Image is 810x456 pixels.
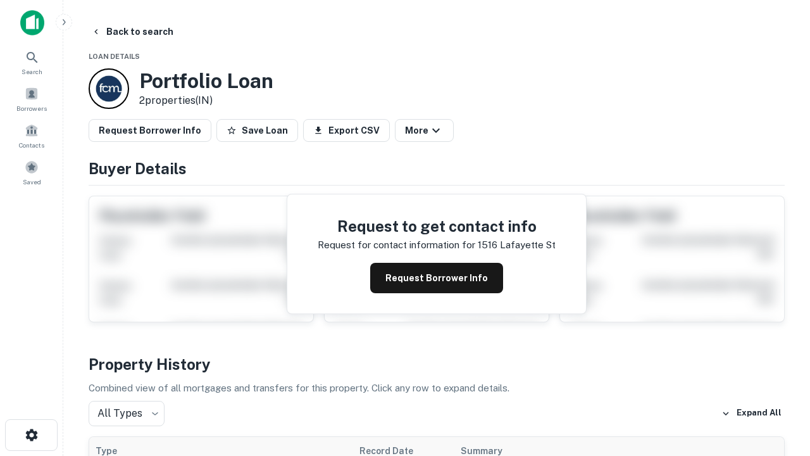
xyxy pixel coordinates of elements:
span: Loan Details [89,53,140,60]
button: Expand All [718,404,785,423]
span: Saved [23,177,41,187]
span: Search [22,66,42,77]
span: Borrowers [16,103,47,113]
div: All Types [89,401,165,426]
button: Export CSV [303,119,390,142]
span: Contacts [19,140,44,150]
button: Save Loan [216,119,298,142]
a: Borrowers [4,82,59,116]
p: Combined view of all mortgages and transfers for this property. Click any row to expand details. [89,381,785,396]
p: Request for contact information for [318,237,475,253]
a: Saved [4,155,59,189]
h3: Portfolio Loan [139,69,273,93]
a: Search [4,45,59,79]
button: More [395,119,454,142]
a: Contacts [4,118,59,153]
button: Request Borrower Info [370,263,503,293]
h4: Buyer Details [89,157,785,180]
iframe: Chat Widget [747,355,810,415]
img: capitalize-icon.png [20,10,44,35]
button: Back to search [86,20,178,43]
p: 1516 lafayette st [478,237,556,253]
h4: Request to get contact info [318,215,556,237]
button: Request Borrower Info [89,119,211,142]
h4: Property History [89,353,785,376]
p: 2 properties (IN) [139,93,273,108]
